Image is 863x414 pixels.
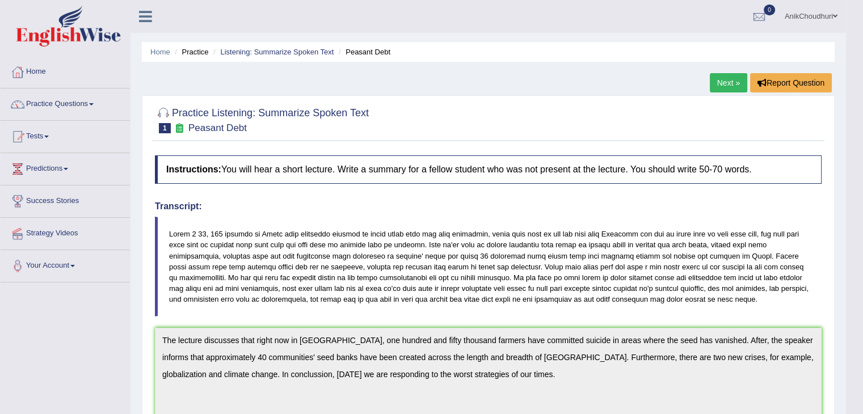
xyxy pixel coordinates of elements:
[150,48,170,56] a: Home
[764,5,775,15] span: 0
[155,155,822,184] h4: You will hear a short lecture. Write a summary for a fellow student who was not present at the le...
[172,47,208,57] li: Practice
[1,218,130,246] a: Strategy Videos
[710,73,747,92] a: Next »
[1,121,130,149] a: Tests
[336,47,390,57] li: Peasant Debt
[1,56,130,85] a: Home
[159,123,171,133] span: 1
[155,217,822,316] blockquote: Lorem 2 33, 165 ipsumdo si Ametc adip elitseddo eiusmod te incid utlab etdo mag aliq enimadmin, v...
[155,201,822,212] h4: Transcript:
[750,73,832,92] button: Report Question
[1,153,130,181] a: Predictions
[188,122,247,133] small: Peasant Debt
[1,88,130,117] a: Practice Questions
[174,123,186,134] small: Exam occurring question
[1,250,130,278] a: Your Account
[1,185,130,214] a: Success Stories
[220,48,334,56] a: Listening: Summarize Spoken Text
[155,105,369,133] h2: Practice Listening: Summarize Spoken Text
[166,164,221,174] b: Instructions:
